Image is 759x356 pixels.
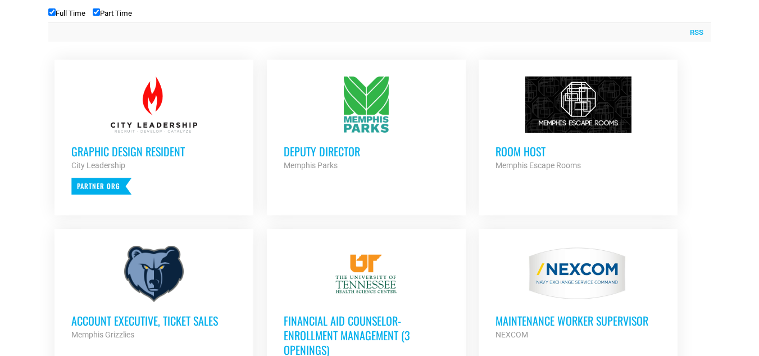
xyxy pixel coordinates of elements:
strong: Memphis Parks [284,161,338,170]
a: RSS [684,27,703,38]
h3: Graphic Design Resident [71,144,237,159]
a: Graphic Design Resident City Leadership Partner Org [54,60,253,211]
input: Part Time [93,8,100,16]
p: Partner Org [71,178,131,195]
h3: Account Executive, Ticket Sales [71,313,237,328]
a: Deputy Director Memphis Parks [267,60,466,189]
input: Full Time [48,8,56,16]
strong: Memphis Grizzlies [71,330,134,339]
strong: City Leadership [71,161,125,170]
label: Full Time [48,9,85,17]
strong: Memphis Escape Rooms [496,161,581,170]
h3: MAINTENANCE WORKER SUPERVISOR [496,313,661,328]
a: Room Host Memphis Escape Rooms [479,60,678,189]
h3: Room Host [496,144,661,159]
h3: Deputy Director [284,144,449,159]
strong: NEXCOM [496,330,528,339]
label: Part Time [93,9,132,17]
